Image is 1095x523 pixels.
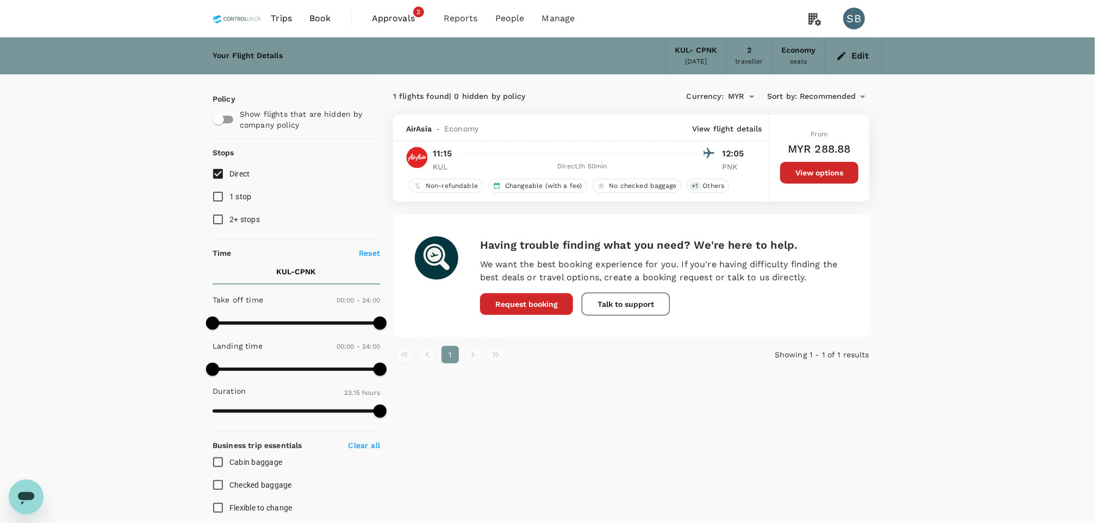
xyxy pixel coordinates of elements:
p: Duration [213,386,246,396]
span: Recommended [800,91,856,103]
span: 23.15 hours [344,389,380,396]
h6: Having trouble finding what you need? We're here to help. [480,236,848,254]
span: AirAsia [406,123,432,134]
span: Non-refundable [421,181,482,191]
span: Direct [229,169,250,178]
img: Control Union Malaysia Sdn. Bhd. [213,7,262,30]
p: 11:15 [433,147,452,160]
div: Non-refundable [409,179,483,193]
span: 2+ stops [229,215,260,224]
div: +1Others [687,179,729,193]
span: Reports [444,12,478,25]
p: Showing 1 - 1 of 1 results [711,349,869,360]
span: 1 stop [229,192,252,201]
span: Book [309,12,331,25]
span: Manage [542,12,575,25]
nav: pagination navigation [393,346,711,363]
span: Cabin baggage [229,458,282,467]
p: KUL - CPNK [277,266,316,277]
div: Economy [781,45,816,56]
div: SB [843,8,865,29]
span: Approvals [372,12,426,25]
span: 2 [413,7,424,17]
p: Policy [213,93,222,104]
iframe: Button to launch messaging window [9,480,43,514]
p: Show flights that are hidden by company policy [240,109,372,130]
button: View options [780,162,858,184]
div: seats [790,56,807,67]
span: Changeable (with a fee) [501,181,586,191]
strong: Stops [213,148,234,157]
img: AK [406,147,428,168]
p: Reset [359,248,380,259]
button: Talk to support [582,293,670,316]
span: Trips [271,12,292,25]
span: Flexible to change [229,503,293,512]
p: Landing time [213,341,263,351]
span: From [811,130,828,138]
div: Changeable (with a fee) [488,179,587,193]
p: Time [213,248,232,259]
span: No checked baggage [605,181,681,191]
button: page 1 [441,346,459,363]
p: Clear all [349,440,380,451]
p: View flight details [692,123,762,134]
p: PNK [722,161,749,172]
span: People [495,12,525,25]
span: Economy [444,123,478,134]
p: We want the best booking experience for you. If you're having difficulty finding the best deals o... [480,258,848,284]
div: No checked baggage [593,179,682,193]
div: traveller [736,56,763,67]
div: 1 flights found | 0 hidden by policy [393,91,631,103]
span: Checked baggage [229,481,292,489]
div: 2 [747,45,751,56]
span: 00:00 - 24:00 [337,297,380,304]
button: Open [744,89,760,104]
span: + 1 [689,181,700,191]
span: Currency : [687,91,724,103]
span: 00:00 - 24:00 [337,343,380,350]
div: Your Flight Details [213,50,283,62]
button: Edit [834,47,873,65]
strong: Business trip essentials [213,441,302,450]
h6: MYR 288.88 [788,140,851,157]
p: Take off time [213,294,263,305]
span: - [432,123,444,134]
p: 12:05 [722,147,749,160]
div: KUL - CPNK [675,45,717,56]
span: Sort by : [767,91,797,103]
div: Direct , 1h 50min [466,161,698,172]
span: Others [699,181,729,191]
p: KUL [433,161,460,172]
div: [DATE] [685,56,707,67]
button: Request booking [480,293,573,315]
